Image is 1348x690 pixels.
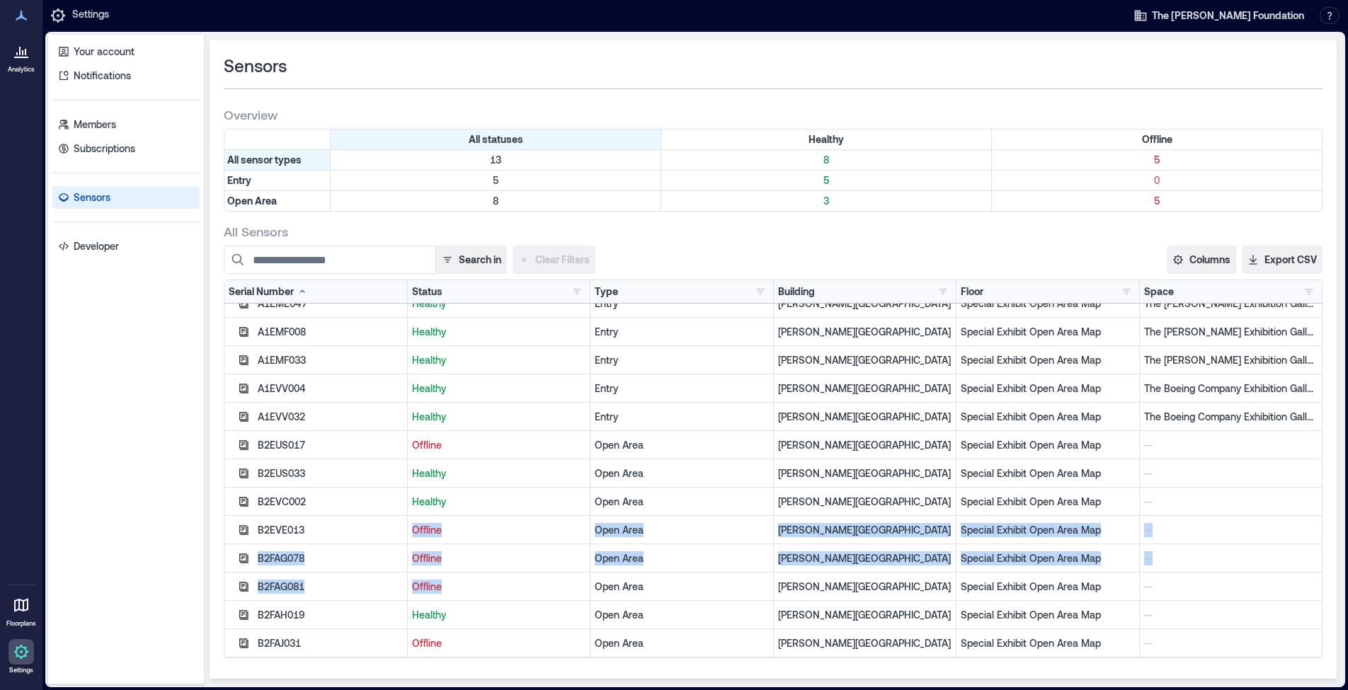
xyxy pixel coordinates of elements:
[661,191,992,211] div: Filter by Type: Open Area & Status: Healthy
[412,353,586,367] p: Healthy
[258,495,402,509] div: B2EVC002
[1144,636,1318,650] p: --
[1144,551,1318,565] p: --
[778,297,952,311] p: [PERSON_NAME][GEOGRAPHIC_DATA]
[595,410,769,424] div: Entry
[1144,325,1318,339] p: The [PERSON_NAME] Exhibition Gallery
[1144,438,1318,452] p: --
[435,246,507,274] button: Search in
[333,194,658,208] p: 8
[52,137,200,160] a: Subscriptions
[778,495,952,509] p: [PERSON_NAME][GEOGRAPHIC_DATA]
[1144,297,1318,311] p: The [PERSON_NAME] Exhibition Gallery
[995,194,1319,208] p: 5
[961,580,1135,594] p: Special Exhibit Open Area Map
[961,551,1135,565] p: Special Exhibit Open Area Map
[778,381,952,396] p: [PERSON_NAME][GEOGRAPHIC_DATA]
[52,186,200,209] a: Sensors
[961,325,1135,339] p: Special Exhibit Open Area Map
[595,580,769,594] div: Open Area
[412,284,442,299] div: Status
[992,171,1322,190] div: Filter by Type: Entry & Status: Offline (0 sensors)
[778,410,952,424] p: [PERSON_NAME][GEOGRAPHIC_DATA]
[961,636,1135,650] p: Special Exhibit Open Area Map
[412,551,586,565] p: Offline
[9,666,33,674] p: Settings
[412,636,586,650] p: Offline
[333,153,658,167] p: 13
[961,410,1135,424] p: Special Exhibit Open Area Map
[4,635,38,679] a: Settings
[258,325,402,339] div: A1EMF008
[229,284,308,299] div: Serial Number
[412,580,586,594] p: Offline
[995,153,1319,167] p: 5
[778,523,952,537] p: [PERSON_NAME][GEOGRAPHIC_DATA]
[412,466,586,481] p: Healthy
[412,438,586,452] p: Offline
[961,297,1135,311] p: Special Exhibit Open Area Map
[1242,246,1323,274] button: Export CSV
[412,325,586,339] p: Healthy
[1152,8,1304,23] span: The [PERSON_NAME] Foundation
[661,130,992,149] div: Filter by Status: Healthy
[412,608,586,622] p: Healthy
[2,588,40,632] a: Floorplans
[412,297,586,311] p: Healthy
[224,54,287,77] span: Sensors
[412,495,586,509] p: Healthy
[1144,466,1318,481] p: --
[778,284,815,299] div: Building
[778,325,952,339] p: [PERSON_NAME][GEOGRAPHIC_DATA]
[778,353,952,367] p: [PERSON_NAME][GEOGRAPHIC_DATA]
[961,466,1135,481] p: Special Exhibit Open Area Map
[4,34,39,78] a: Analytics
[224,191,331,211] div: Filter by Type: Open Area
[74,239,119,253] p: Developer
[778,551,952,565] p: [PERSON_NAME][GEOGRAPHIC_DATA]
[412,523,586,537] p: Offline
[258,438,402,452] div: B2EUS017
[992,130,1322,149] div: Filter by Status: Offline
[1144,381,1318,396] p: The Boeing Company Exhibition Gallery
[778,466,952,481] p: [PERSON_NAME][GEOGRAPHIC_DATA]
[8,65,35,74] p: Analytics
[52,235,200,258] a: Developer
[595,381,769,396] div: Entry
[992,191,1322,211] div: Filter by Type: Open Area & Status: Offline
[74,142,135,156] p: Subscriptions
[1144,284,1174,299] div: Space
[224,106,278,123] span: Overview
[258,353,402,367] div: A1EMF033
[74,190,110,205] p: Sensors
[595,438,769,452] div: Open Area
[513,246,595,274] button: Clear Filters
[1129,4,1308,27] button: The [PERSON_NAME] Foundation
[961,438,1135,452] p: Special Exhibit Open Area Map
[72,7,109,24] p: Settings
[995,173,1319,188] p: 0
[258,297,402,311] div: A1EME047
[224,223,288,240] span: All Sensors
[595,466,769,481] div: Open Area
[664,173,988,188] p: 5
[1144,608,1318,622] p: --
[595,523,769,537] div: Open Area
[778,438,952,452] p: [PERSON_NAME][GEOGRAPHIC_DATA]
[778,636,952,650] p: [PERSON_NAME][GEOGRAPHIC_DATA]
[661,171,992,190] div: Filter by Type: Entry & Status: Healthy
[778,608,952,622] p: [PERSON_NAME][GEOGRAPHIC_DATA]
[961,381,1135,396] p: Special Exhibit Open Area Map
[412,410,586,424] p: Healthy
[595,297,769,311] div: Entry
[258,523,402,537] div: B2EVE013
[778,580,952,594] p: [PERSON_NAME][GEOGRAPHIC_DATA]
[52,113,200,136] a: Members
[224,150,331,170] div: All sensor types
[258,466,402,481] div: B2EUS033
[74,69,131,83] p: Notifications
[664,153,988,167] p: 8
[74,45,135,59] p: Your account
[74,117,116,132] p: Members
[258,580,402,594] div: B2FAG081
